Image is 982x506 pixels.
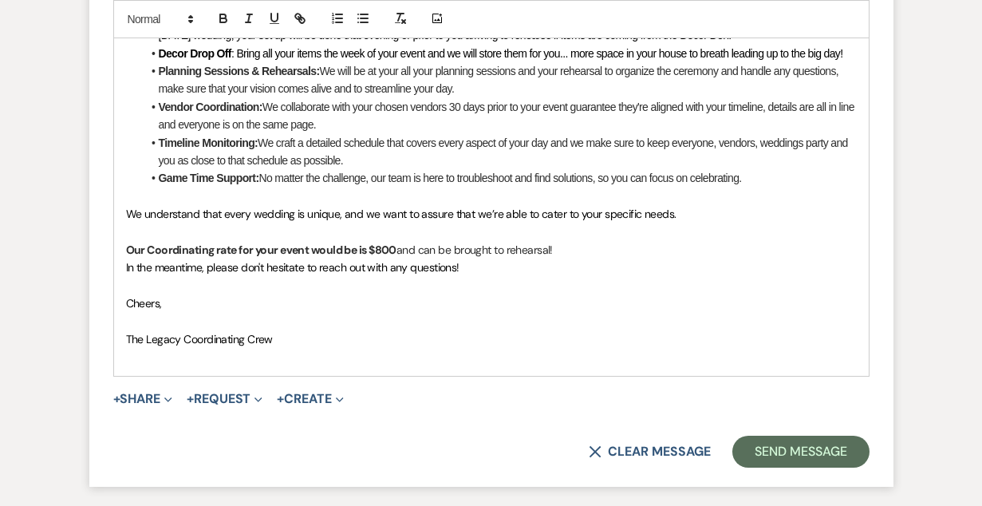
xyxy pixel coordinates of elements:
[159,172,259,184] strong: Game Time Support:
[126,207,676,221] span: We understand that every wedding is unique, and we want to assure that we’re able to cater to you...
[589,445,710,458] button: Clear message
[126,332,273,346] span: The Legacy Coordinating Crew
[126,260,459,275] span: In the meantime, please don't hesitate to reach out with any questions!
[113,393,120,405] span: +
[159,101,262,113] strong: Vendor Coordination:
[258,172,741,184] span: No matter the challenge, our team is here to troubleshoot and find solutions, so you can focus on...
[187,393,262,405] button: Request
[159,136,850,167] span: We craft a detailed schedule that covers every aspect of your day and we make sure to keep everyo...
[113,393,173,405] button: Share
[126,243,396,257] strong: Our Coordinating rate for your event would be is $800
[732,436,869,468] button: Send Message
[231,47,843,60] span: : Bring all your items the week of your event and we will store them for you... more space in you...
[159,101,858,131] span: We collaborate with your chosen vendors 30 days prior to your event guarantee they're aligned wit...
[126,241,857,259] p: and can be brought to rehearsal!
[159,136,258,149] strong: Timeline Monitoring:
[277,393,284,405] span: +
[277,393,343,405] button: Create
[187,393,194,405] span: +
[159,65,320,77] strong: Planning Sessions & Rehearsals:
[126,296,162,310] span: Cheers,
[159,65,842,95] span: We will be at your all your planning sessions and your rehearsal to organize the ceremony and han...
[159,47,231,60] strong: Decor Drop Off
